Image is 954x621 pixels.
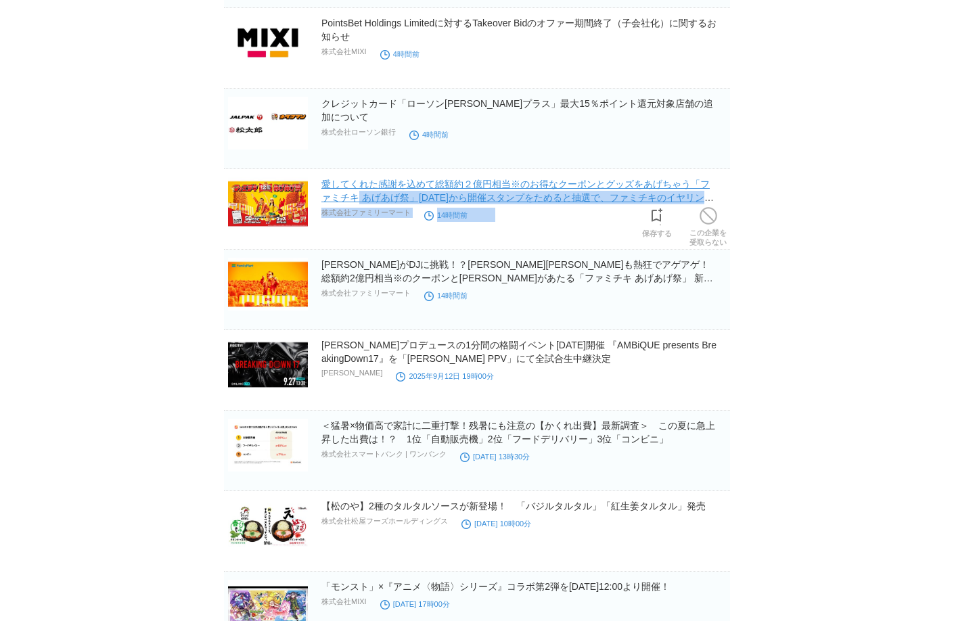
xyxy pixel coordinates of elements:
a: ＜猛暑×物価高で家計に二重打撃！残暑にも注意の【かくれ出費】最新調査＞ この夏に急上昇した出費は！？ 1位「自動販売機」2位「フードデリバリー」3位「コンビニ」 [321,420,715,444]
img: 朝倉未来プロデュースの1分間の格闘イベント2025年9月27日（土）開催 『AMBiQUE presents BreakingDown17』を「ABEMA PPV」にて全試合生中継決定 [228,338,308,391]
a: クレジットカード「ローソン[PERSON_NAME]プラス」最大15％ポイント還元対象店舗の追加について [321,98,713,122]
time: 4時間前 [380,50,419,58]
p: 株式会社ファミリーマート [321,288,411,298]
time: 14時間前 [424,211,468,219]
time: [DATE] 13時30分 [460,453,530,461]
a: この企業を受取らない [689,204,727,247]
p: 株式会社MIXI [321,47,367,57]
p: 株式会社スマートバンク | ワンバンク [321,449,447,459]
p: 株式会社ファミリーマート [321,208,411,218]
a: 愛してくれた感謝を込めて総額約２億円相当※のお得なクーポンとグッズをあげちゃう「ファミチキ あげあげ祭」[DATE]から開催スタンプをためると抽選で、ファミチキのイヤリングやキャリーバッグが手に... [321,179,714,216]
img: クレジットカード「ローソンPontaプラス」最大15％ポイント還元対象店舗の追加について [228,97,308,149]
p: 株式会社ローソン銀行 [321,127,396,137]
a: 保存する [642,204,672,238]
time: [DATE] 10時00分 [461,520,531,528]
time: [DATE] 17時00分 [380,600,450,608]
img: PointsBet Holdings Limitedに対するTakeover Bidのオファー期間終了（子会社化）に関するお知らせ [228,16,308,69]
p: 株式会社MIXI [321,597,367,607]
img: ＜猛暑×物価高で家計に二重打撃！残暑にも注意の【かくれ出費】最新調査＞ この夏に急上昇した出費は！？ 1位「自動販売機」2位「フードデリバリー」3位「コンビニ」 [228,419,308,471]
p: 株式会社松屋フーズホールディングス [321,516,448,526]
a: PointsBet Holdings Limitedに対するTakeover Bidのオファー期間終了（子会社化）に関するお知らせ [321,18,717,42]
a: 【松のや】2種のタルタルソースが新登場！ 「バジルタルタル」「紅生姜タルタル」発売 [321,501,706,511]
a: 「モンスト」×『アニメ〈物語〉シリーズ』コラボ第2弾を[DATE]12:00より開催！ [321,581,670,592]
time: 14時間前 [424,292,468,300]
a: [PERSON_NAME]プロデュースの1分間の格闘イベント[DATE]開催 『AMBiQUE presents BreakingDown17』を「[PERSON_NAME] PPV」にて全試合... [321,340,717,364]
a: [PERSON_NAME]がDJに挑戦！？[PERSON_NAME][PERSON_NAME]も熱狂でアゲアゲ！総額約2億円相当※のクーポンと[PERSON_NAME]があたる「ファミチキ あげ... [321,259,713,297]
p: [PERSON_NAME] [321,369,382,377]
time: 2025年9月12日 19時00分 [396,372,493,380]
img: 吉田鋼太郎さんがDJに挑戦！？八木莉可子さんも熱狂でアゲアゲ！総額約2億円相当※のクーポンとグッズがあたる「ファミチキ あげあげ祭」 新CM「ファミチキ あげあげ祭」篇 9月16日(火)より放映開始 [228,258,308,310]
time: 4時間前 [409,131,449,139]
img: 愛してくれた感謝を込めて総額約２億円相当※のお得なクーポンとグッズをあげちゃう「ファミチキ あげあげ祭」9月16日から開催スタンプをためると抽選で、ファミチキのイヤリングやキャリーバッグが手に入る!? [228,177,308,230]
img: 【松のや】2種のタルタルソースが新登場！ 「バジルタルタル」「紅生姜タルタル」発売 [228,499,308,552]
